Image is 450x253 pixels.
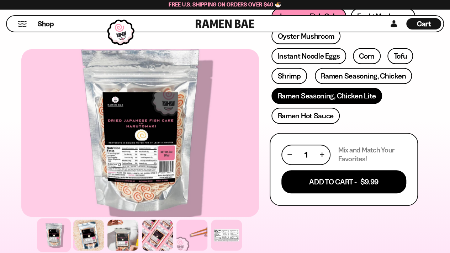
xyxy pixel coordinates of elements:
[271,88,382,104] a: Ramen Seasoning, Chicken Lite
[271,108,340,124] a: Ramen Hot Sauce
[169,1,281,8] span: Free U.S. Shipping on Orders over $40 🍜
[315,68,412,84] a: Ramen Seasoning, Chicken
[305,150,307,159] span: 1
[387,48,413,64] a: Tofu
[271,48,346,64] a: Instant Noodle Eggs
[17,21,27,27] button: Mobile Menu Trigger
[38,19,54,29] span: Shop
[281,170,406,193] button: Add To Cart - $9.99
[338,146,406,163] p: Mix and Match Your Favorites!
[406,16,441,32] div: Cart
[417,20,431,28] span: Cart
[271,68,307,84] a: Shrimp
[38,18,54,29] a: Shop
[353,48,381,64] a: Corn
